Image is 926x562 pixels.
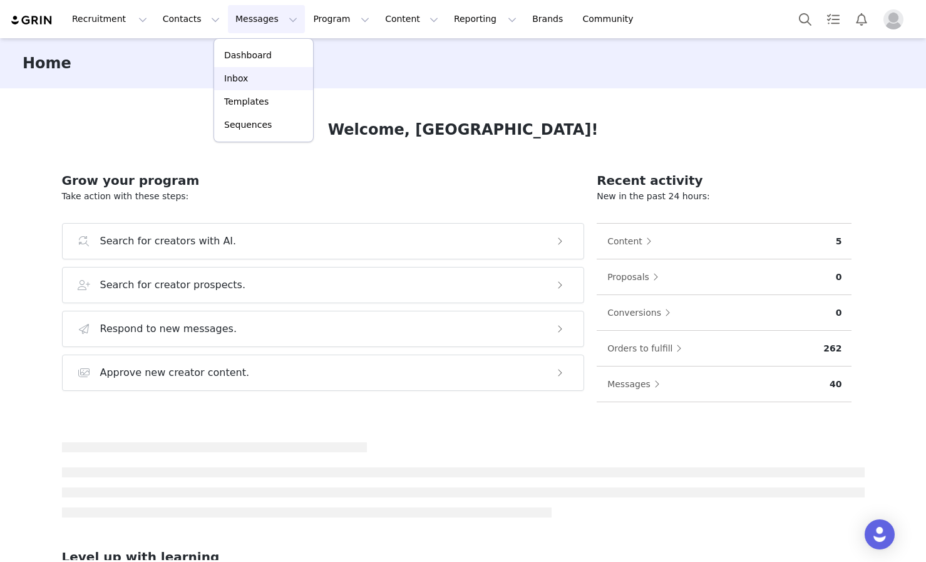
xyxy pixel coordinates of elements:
div: Open Intercom Messenger [865,519,895,549]
p: Sequences [224,118,272,132]
button: Approve new creator content. [62,355,585,391]
p: 0 [836,271,842,284]
button: Reporting [446,5,524,33]
button: Content [378,5,446,33]
button: Conversions [607,303,677,323]
button: Orders to fulfill [607,338,688,358]
button: Search for creators with AI. [62,223,585,259]
button: Profile [876,9,916,29]
button: Program [306,5,377,33]
button: Respond to new messages. [62,311,585,347]
h2: Recent activity [597,171,851,190]
button: Recruitment [64,5,155,33]
h3: Respond to new messages. [100,321,237,336]
a: Tasks [820,5,847,33]
button: Proposals [607,267,665,287]
button: Notifications [848,5,875,33]
a: Brands [525,5,574,33]
button: Search [791,5,819,33]
p: 40 [830,378,841,391]
h1: Welcome, [GEOGRAPHIC_DATA]! [328,118,599,141]
img: placeholder-profile.jpg [883,9,903,29]
a: Community [575,5,647,33]
p: Inbox [224,72,248,85]
p: Take action with these steps: [62,190,585,203]
h3: Home [23,52,71,75]
button: Content [607,231,658,251]
p: Templates [224,95,269,108]
p: 0 [836,306,842,320]
p: 262 [823,342,841,355]
p: Dashboard [224,49,272,62]
h3: Approve new creator content. [100,365,250,380]
h2: Grow your program [62,171,585,190]
button: Messages [228,5,305,33]
p: New in the past 24 hours: [597,190,851,203]
p: 5 [836,235,842,248]
h3: Search for creators with AI. [100,234,237,249]
h3: Search for creator prospects. [100,278,246,293]
button: Messages [607,374,666,394]
img: grin logo [10,14,54,26]
button: Search for creator prospects. [62,267,585,303]
button: Contacts [155,5,227,33]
